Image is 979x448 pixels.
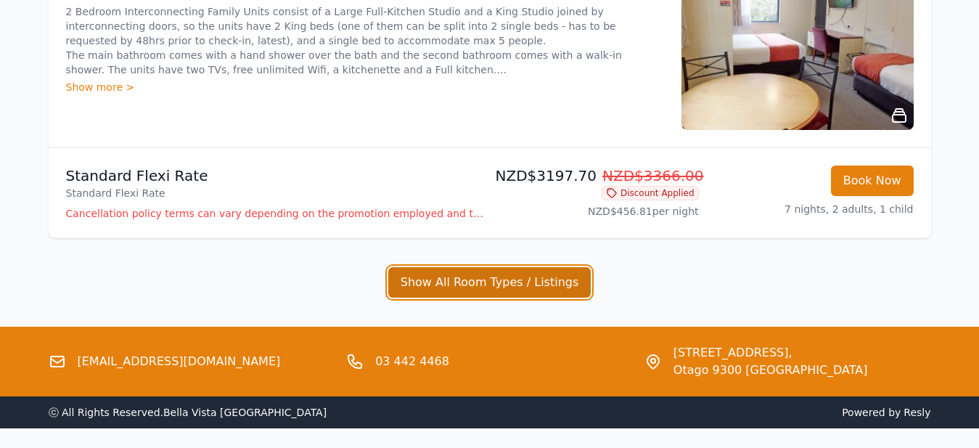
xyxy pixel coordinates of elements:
[49,407,327,418] span: ⓒ All Rights Reserved. Bella Vista [GEOGRAPHIC_DATA]
[66,166,484,186] p: Standard Flexi Rate
[831,166,914,196] button: Book Now
[66,4,664,77] p: 2 Bedroom Interconnecting Family Units consist of a Large Full-Kitchen Studio and a King Studio j...
[388,267,591,298] button: Show All Room Types / Listings
[673,362,868,379] span: Otago 9300 [GEOGRAPHIC_DATA]
[710,202,914,216] p: 7 nights, 2 adults, 1 child
[602,186,699,200] span: Discount Applied
[66,186,484,200] p: Standard Flexi Rate
[673,344,868,362] span: [STREET_ADDRESS],
[904,407,930,418] a: Resly
[78,353,281,370] a: [EMAIL_ADDRESS][DOMAIN_NAME]
[66,80,664,94] div: Show more >
[496,405,931,420] span: Powered by
[66,206,484,221] p: Cancellation policy terms can vary depending on the promotion employed and the time of stay of th...
[496,166,699,186] p: NZD$3197.70
[375,353,449,370] a: 03 442 4468
[496,204,699,219] p: NZD$456.81 per night
[602,167,704,184] span: NZD$3366.00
